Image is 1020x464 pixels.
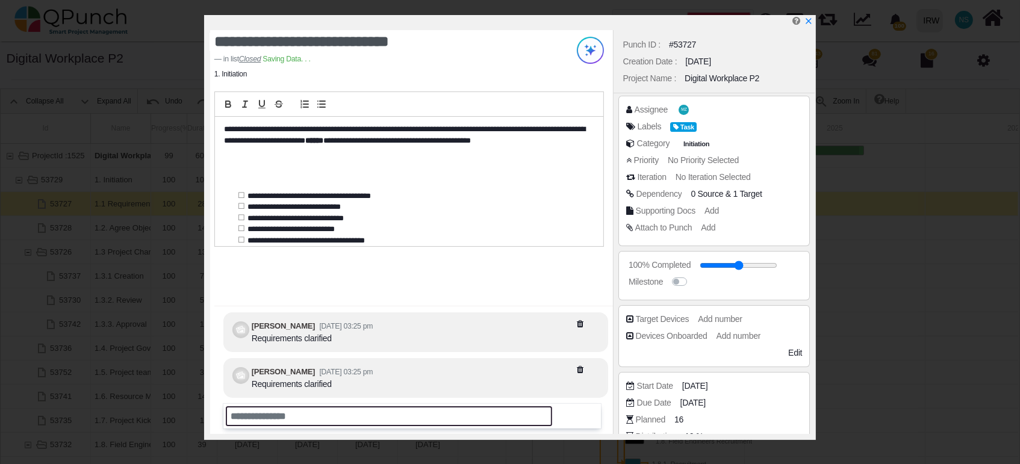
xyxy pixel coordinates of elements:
[637,137,670,150] div: Category
[637,397,671,409] div: Due Date
[636,313,689,326] div: Target Devices
[636,330,707,342] div: Devices Onboarded
[319,368,373,376] small: [DATE] 03:25 pm
[681,108,686,112] span: MZ
[704,206,719,215] span: Add
[679,105,689,115] span: Mohammed Zabhier
[733,189,762,199] span: <div class="badge badge-secondary"> 1.2. Agree Objective/Outcomes FS</div>
[635,221,692,234] div: Attach to Punch
[676,172,751,182] span: No Iteration Selected
[636,205,695,217] div: Supporting Docs
[629,276,663,288] div: Milestone
[636,413,665,426] div: Planned
[629,259,691,271] div: 100% Completed
[717,331,760,341] span: Add number
[682,380,707,392] span: [DATE]
[638,120,662,133] div: Labels
[670,122,697,132] span: Task
[252,321,315,330] b: [PERSON_NAME]
[691,189,723,199] span: 0 Source
[252,367,315,376] b: [PERSON_NAME]
[635,104,668,116] div: Assignee
[668,155,739,165] span: No Priority Selected
[636,188,682,200] div: Dependency
[319,322,373,330] small: [DATE] 03:25 pm
[638,171,667,184] div: Iteration
[636,430,676,443] div: Distribution
[788,348,802,357] span: Edit
[680,397,706,409] span: [DATE]
[252,332,373,345] div: Requirements clarified
[701,223,715,232] span: Add
[681,139,712,149] span: Initiation
[691,188,762,200] span: &
[637,380,673,392] div: Start Date
[252,378,373,391] div: Requirements clarified
[685,430,703,443] span: 10 %
[634,154,659,167] div: Priority
[674,413,683,426] span: 16
[670,120,697,133] span: <div><span class="badge badge-secondary" style="background-color: #009CE0"> <i class="fa fa-tag p...
[698,314,742,324] span: Add number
